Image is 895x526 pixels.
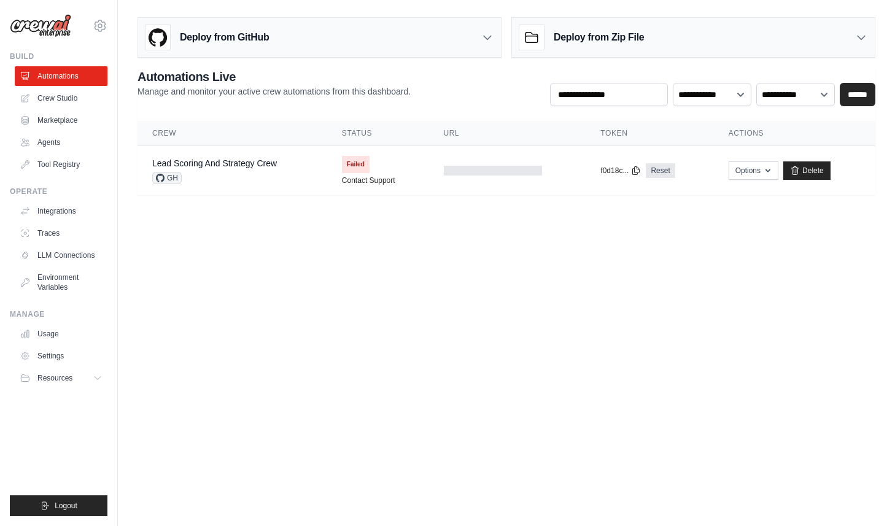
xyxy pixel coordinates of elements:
[646,163,675,178] a: Reset
[15,201,107,221] a: Integrations
[15,346,107,366] a: Settings
[15,324,107,344] a: Usage
[55,501,77,511] span: Logout
[783,161,831,180] a: Delete
[145,25,170,50] img: GitHub Logo
[37,373,72,383] span: Resources
[714,121,875,146] th: Actions
[10,309,107,319] div: Manage
[10,187,107,196] div: Operate
[15,368,107,388] button: Resources
[586,121,713,146] th: Token
[429,121,586,146] th: URL
[15,223,107,243] a: Traces
[138,85,411,98] p: Manage and monitor your active crew automations from this dashboard.
[10,14,71,37] img: Logo
[15,268,107,297] a: Environment Variables
[10,495,107,516] button: Logout
[15,66,107,86] a: Automations
[180,30,269,45] h3: Deploy from GitHub
[138,68,411,85] h2: Automations Live
[152,158,277,168] a: Lead Scoring And Strategy Crew
[342,156,370,173] span: Failed
[15,155,107,174] a: Tool Registry
[600,166,641,176] button: f0d18c...
[15,88,107,108] a: Crew Studio
[10,52,107,61] div: Build
[15,110,107,130] a: Marketplace
[138,121,327,146] th: Crew
[15,133,107,152] a: Agents
[15,246,107,265] a: LLM Connections
[729,161,778,180] button: Options
[152,172,182,184] span: GH
[327,121,429,146] th: Status
[342,176,395,185] a: Contact Support
[554,30,644,45] h3: Deploy from Zip File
